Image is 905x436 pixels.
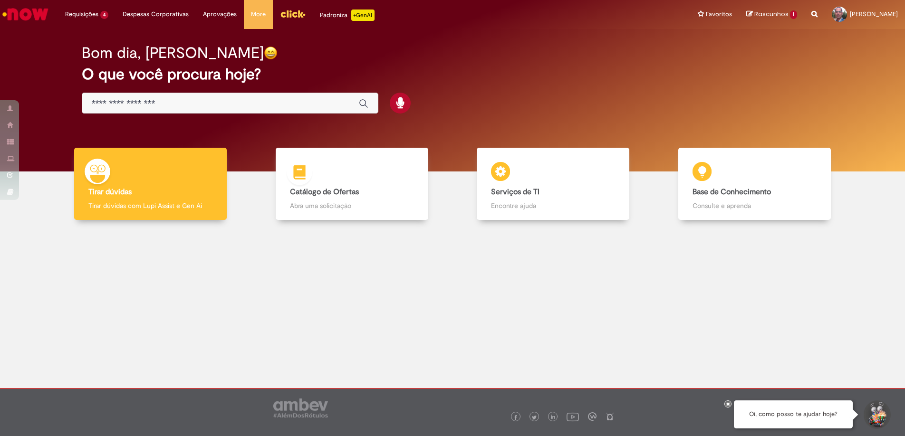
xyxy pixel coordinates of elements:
a: Rascunhos [746,10,797,19]
a: Serviços de TI Encontre ajuda [452,148,654,220]
b: Tirar dúvidas [88,187,132,197]
a: Tirar dúvidas Tirar dúvidas com Lupi Assist e Gen Ai [50,148,251,220]
span: Despesas Corporativas [123,9,189,19]
b: Base de Conhecimento [693,187,771,197]
span: Rascunhos [754,9,789,19]
img: logo_footer_workplace.png [588,412,597,421]
h2: Bom dia, [PERSON_NAME] [82,45,264,61]
span: [PERSON_NAME] [850,10,898,18]
b: Serviços de TI [491,187,539,197]
p: Consulte e aprenda [693,201,817,210]
a: Catálogo de Ofertas Abra uma solicitação [251,148,453,220]
p: Abra uma solicitação [290,201,414,210]
div: Padroniza [320,9,375,21]
img: logo_footer_twitter.png [532,415,537,420]
p: +GenAi [351,9,375,21]
a: Base de Conhecimento Consulte e aprenda [654,148,856,220]
span: 4 [100,11,108,19]
span: Aprovações [203,9,237,19]
p: Tirar dúvidas com Lupi Assist e Gen Ai [88,201,212,210]
img: logo_footer_linkedin.png [551,415,556,420]
img: logo_footer_youtube.png [567,410,579,423]
img: happy-face.png [264,46,278,60]
h2: O que você procura hoje? [82,66,823,83]
div: Oi, como posso te ajudar hoje? [734,400,853,428]
span: Favoritos [706,9,732,19]
span: 1 [790,10,797,19]
img: ServiceNow [1,5,50,24]
span: More [251,9,266,19]
b: Catálogo de Ofertas [290,187,359,197]
img: logo_footer_ambev_rotulo_gray.png [273,398,328,417]
span: Requisições [65,9,98,19]
p: Encontre ajuda [491,201,615,210]
img: click_logo_yellow_360x200.png [280,7,306,21]
button: Iniciar Conversa de Suporte [862,400,891,429]
img: logo_footer_facebook.png [513,415,518,420]
img: logo_footer_naosei.png [606,412,614,421]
